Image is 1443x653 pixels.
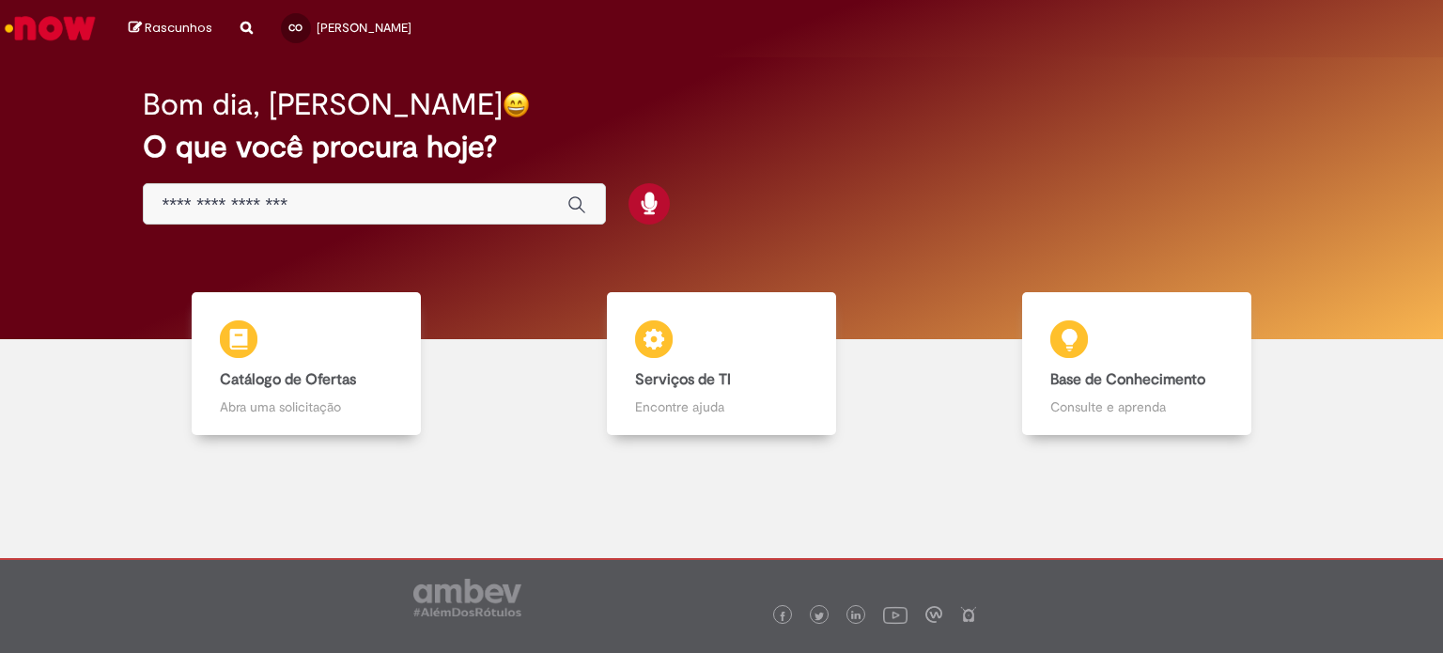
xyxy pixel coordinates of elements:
[220,397,392,416] p: Abra uma solicitação
[851,611,861,622] img: logo_footer_linkedin.png
[99,292,514,436] a: Catálogo de Ofertas Abra uma solicitação
[413,579,521,616] img: logo_footer_ambev_rotulo_gray.png
[1050,397,1222,416] p: Consulte e aprenda
[143,131,1301,163] h2: O que você procura hoje?
[925,606,942,623] img: logo_footer_workplace.png
[1050,370,1205,389] b: Base de Conhecimento
[145,19,212,37] span: Rascunhos
[143,88,503,121] h2: Bom dia, [PERSON_NAME]
[815,612,824,621] img: logo_footer_twitter.png
[317,20,411,36] span: [PERSON_NAME]
[635,397,807,416] p: Encontre ajuda
[778,612,787,621] img: logo_footer_facebook.png
[129,20,212,38] a: Rascunhos
[883,602,908,627] img: logo_footer_youtube.png
[288,22,303,34] span: CO
[514,292,929,436] a: Serviços de TI Encontre ajuda
[635,370,731,389] b: Serviços de TI
[503,91,530,118] img: happy-face.png
[2,9,99,47] img: ServiceNow
[960,606,977,623] img: logo_footer_naosei.png
[220,370,356,389] b: Catálogo de Ofertas
[929,292,1344,436] a: Base de Conhecimento Consulte e aprenda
